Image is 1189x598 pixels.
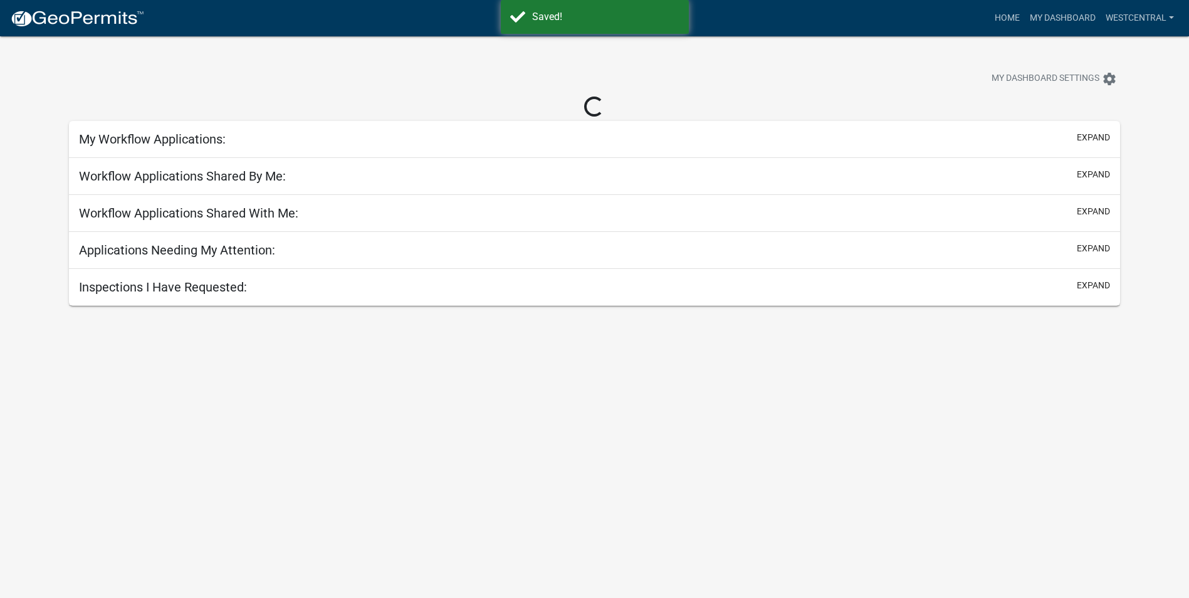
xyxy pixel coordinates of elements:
[79,280,247,295] h5: Inspections I Have Requested:
[1077,242,1110,255] button: expand
[982,66,1127,91] button: My Dashboard Settingssettings
[1025,6,1101,30] a: My Dashboard
[1102,71,1117,87] i: settings
[532,9,679,24] div: Saved!
[79,206,298,221] h5: Workflow Applications Shared With Me:
[992,71,1099,87] span: My Dashboard Settings
[1077,168,1110,181] button: expand
[1077,279,1110,292] button: expand
[79,243,275,258] h5: Applications Needing My Attention:
[79,169,286,184] h5: Workflow Applications Shared By Me:
[1101,6,1179,30] a: westcentral
[79,132,226,147] h5: My Workflow Applications:
[1077,205,1110,218] button: expand
[990,6,1025,30] a: Home
[1077,131,1110,144] button: expand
